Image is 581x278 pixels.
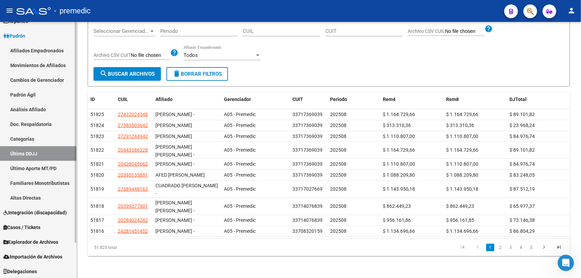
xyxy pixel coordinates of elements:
[506,242,516,253] li: page 3
[383,202,441,210] div: $ 862.449,23
[90,217,104,223] span: 51817
[456,244,469,251] a: go to first page
[90,134,104,139] span: 51823
[292,216,323,224] div: 33714076839
[88,92,115,107] datatable-header-cell: ID
[383,227,441,235] div: $ 1.134.696,66
[292,122,323,129] div: 33717369039
[155,161,194,167] span: [PERSON_NAME] -
[516,242,526,253] li: page 4
[292,132,323,140] div: 33717369039
[292,185,323,193] div: 33717027669
[446,122,504,129] div: $ 313.310,36
[383,132,441,140] div: $ 1.110.807,00
[446,160,504,168] div: $ 1.110.807,00
[93,28,149,34] span: Seleccionar Gerenciador
[446,216,504,224] div: $ 956.161,85
[509,111,567,118] div: $ 89.101,82
[509,202,567,210] div: $ 65.977,37
[383,171,441,179] div: $ 1.088.209,80
[90,112,104,117] span: 51825
[170,49,178,57] mat-icon: help
[507,92,570,107] datatable-header-cell: DJTotal
[527,244,535,251] a: 5
[90,228,104,234] span: 51816
[5,7,14,15] mat-icon: menu
[509,171,567,179] div: $ 83.248,05
[292,227,323,235] div: 33708320159
[224,203,256,209] span: A05 - Premedic
[155,172,205,178] span: AFED [PERSON_NAME]
[330,123,346,128] span: 202508
[538,244,551,251] a: go to next page
[383,185,441,193] div: $ 1.143.950,18
[118,203,148,209] span: 20399377901
[224,97,251,102] span: Gerenciador
[93,52,131,58] span: Archivo CSV CUIT
[292,97,303,102] span: CUIT
[3,238,58,246] span: Explorador de Archivos
[383,111,441,118] div: $ 1.164.729,66
[446,171,504,179] div: $ 1.088.209,80
[54,3,91,18] span: - premedic
[290,92,327,107] datatable-header-cell: CUIT
[507,244,515,251] a: 3
[292,146,323,154] div: 33717369039
[118,112,148,117] span: 27432024348
[224,134,256,139] span: A05 - Premedic
[408,28,445,34] span: Archivo CSV CUIL
[118,161,148,167] span: 20428045662
[224,217,256,223] span: A05 - Premedic
[118,186,148,192] span: 27389448163
[93,67,161,81] button: Buscar Archivos
[553,244,566,251] a: go to last page
[330,97,347,102] span: Periodo
[173,69,181,78] mat-icon: delete
[509,185,567,193] div: $ 87.512,19
[446,111,504,118] div: $ 1.164.729,66
[446,185,504,193] div: $ 1.143.950,18
[224,147,256,153] span: A05 - Premedic
[330,203,346,209] span: 202508
[330,112,346,117] span: 202508
[118,134,148,139] span: 27291244942
[330,161,346,167] span: 202508
[486,244,494,251] a: 1
[155,217,194,223] span: [PERSON_NAME] -
[3,268,37,275] span: Delegaciones
[155,123,192,128] span: [PERSON_NAME]
[155,134,192,139] span: [PERSON_NAME]
[155,183,218,196] span: CUADRADO [PERSON_NAME] -
[153,92,221,107] datatable-header-cell: Afiliado
[509,132,567,140] div: $ 84.976,74
[173,71,222,77] span: Borrar Filtros
[221,92,290,107] datatable-header-cell: Gerenciador
[444,92,507,107] datatable-header-cell: Rem8
[118,147,148,153] span: 20443386328
[292,111,323,118] div: 33717369039
[118,172,148,178] span: 20395135881
[3,253,62,261] span: Importación de Archivos
[330,217,346,223] span: 202508
[380,92,444,107] datatable-header-cell: Rem4
[90,203,104,209] span: 51818
[90,161,104,167] span: 51821
[509,227,567,235] div: $ 86.804,29
[327,92,380,107] datatable-header-cell: Periodo
[224,228,256,234] span: A05 - Premedic
[3,224,40,231] span: Casos / Tickets
[383,146,441,154] div: $ 1.164.729,66
[224,172,256,178] span: A05 - Premedic
[446,97,459,102] span: Rem8
[567,7,576,15] mat-icon: person
[115,92,153,107] datatable-header-cell: CUIL
[383,216,441,224] div: $ 956.161,86
[330,172,346,178] span: 202508
[224,161,256,167] span: A05 - Premedic
[88,239,183,256] div: 51.825 total
[131,52,170,59] input: Archivo CSV CUIT
[517,244,525,251] a: 4
[383,160,441,168] div: $ 1.110.807,00
[118,97,128,102] span: CUIL
[118,228,148,234] span: 24281451452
